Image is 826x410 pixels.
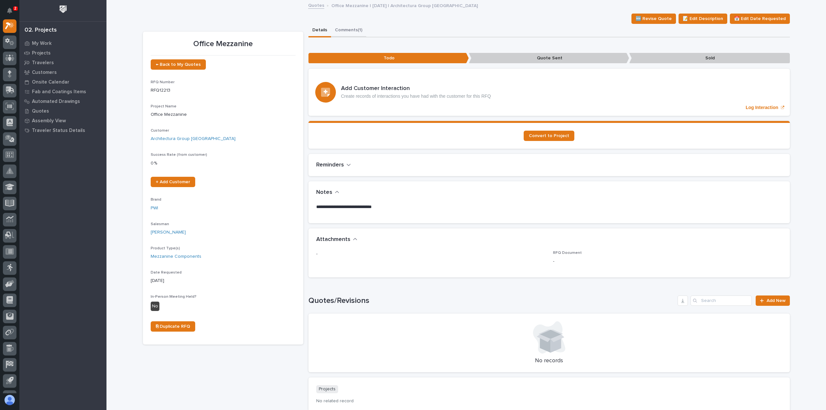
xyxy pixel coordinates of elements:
[19,125,106,135] a: Traveler Status Details
[553,258,782,265] p: -
[316,357,782,365] p: No records
[19,106,106,116] a: Quotes
[151,222,169,226] span: Salesman
[32,118,66,124] p: Assembly View
[151,205,158,212] a: PWI
[151,111,296,118] p: Office Mezzanine
[553,251,582,255] span: RFQ Document
[631,14,676,24] button: 🆕 Revise Quote
[8,8,16,18] div: Notifications2
[151,87,296,94] p: RFQ12213
[14,6,16,11] p: 2
[151,153,207,157] span: Success Rate (from customer)
[19,38,106,48] a: My Work
[636,15,672,23] span: 🆕 Revise Quote
[316,189,332,196] h2: Notes
[756,295,790,306] a: Add New
[151,302,159,311] div: No
[19,58,106,67] a: Travelers
[57,3,69,15] img: Workspace Logo
[767,298,786,303] span: Add New
[19,48,106,58] a: Projects
[19,87,106,96] a: Fab and Coatings Items
[151,135,236,142] a: Architectura Group [GEOGRAPHIC_DATA]
[151,229,186,236] a: [PERSON_NAME]
[156,324,190,329] span: ⎘ Duplicate RFQ
[32,41,52,46] p: My Work
[3,4,16,17] button: Notifications
[308,1,324,9] a: Quotes
[690,295,752,306] input: Search
[331,2,478,9] p: Office Mezzanine | [DATE] | Architectura Group [GEOGRAPHIC_DATA]
[151,295,196,299] span: In-Person Meeting Held?
[32,70,57,75] p: Customers
[316,398,782,404] p: No related record
[524,131,574,141] a: Convert to Project
[679,14,727,24] button: 📝 Edit Description
[746,105,778,110] p: Log Interaction
[529,134,569,138] span: Convert to Project
[25,27,57,34] div: 02. Projects
[316,162,344,169] h2: Reminders
[19,67,106,77] a: Customers
[19,77,106,87] a: Onsite Calendar
[151,129,169,133] span: Customer
[308,24,331,37] button: Details
[308,69,790,116] a: Log Interaction
[316,251,545,257] p: -
[308,296,675,305] h1: Quotes/Revisions
[151,160,296,167] p: 0 %
[151,253,201,260] a: Mezzanine Components
[316,236,358,243] button: Attachments
[32,89,86,95] p: Fab and Coatings Items
[151,39,296,49] p: Office Mezzanine
[19,116,106,125] a: Assembly View
[151,59,206,70] a: ← Back to My Quotes
[341,94,491,99] p: Create records of interactions you have had with the customer for this RFQ
[32,99,80,105] p: Automated Drawings
[316,162,351,169] button: Reminders
[151,177,195,187] a: + Add Customer
[331,24,366,37] button: Comments (1)
[151,80,175,84] span: RFQ Number
[734,15,786,23] span: 📅 Edit Date Requested
[341,85,491,92] h3: Add Customer Interaction
[683,15,723,23] span: 📝 Edit Description
[151,271,182,275] span: Date Requested
[156,62,201,67] span: ← Back to My Quotes
[730,14,790,24] button: 📅 Edit Date Requested
[32,50,51,56] p: Projects
[469,53,629,64] p: Quote Sent
[156,180,190,184] span: + Add Customer
[151,246,180,250] span: Product Type(s)
[151,321,195,332] a: ⎘ Duplicate RFQ
[629,53,790,64] p: Sold
[316,236,350,243] h2: Attachments
[32,60,54,66] p: Travelers
[151,105,176,108] span: Project Name
[32,128,85,134] p: Traveler Status Details
[151,198,161,202] span: Brand
[316,385,338,393] p: Projects
[32,79,69,85] p: Onsite Calendar
[316,189,339,196] button: Notes
[32,108,49,114] p: Quotes
[308,53,469,64] p: Todo
[3,393,16,407] button: users-avatar
[19,96,106,106] a: Automated Drawings
[151,277,296,284] p: [DATE]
